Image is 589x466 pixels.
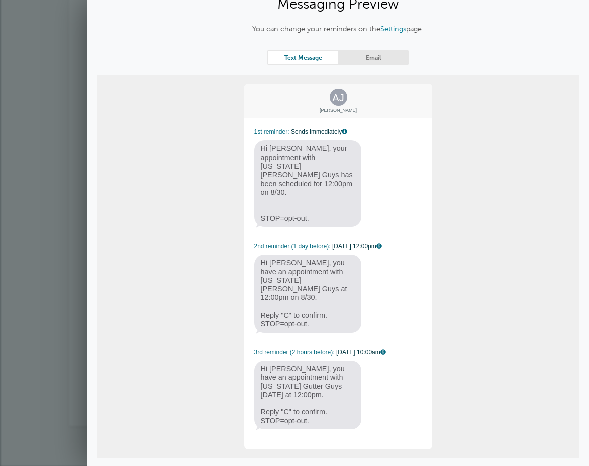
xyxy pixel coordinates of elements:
[268,51,338,64] a: Text Message
[330,89,347,106] span: AJ
[254,255,362,332] span: Hi [PERSON_NAME], you have an appointment with [US_STATE][PERSON_NAME] Guys at 12:00pm on 8/30. R...
[254,140,362,227] span: Hi [PERSON_NAME], your appointment with [US_STATE][PERSON_NAME] Guys has been scheduled for 12:00...
[332,243,382,250] span: [DATE] 12:00pm
[336,349,386,356] span: [DATE] 10:00am
[215,24,461,35] p: You can change your reminders on the page.
[254,243,331,250] span: 2nd reminder (1 day before):
[338,51,408,64] a: Email
[254,361,362,429] span: Hi [PERSON_NAME], you have an appointment with [US_STATE] Gutter Guys [DATE] at 12:00pm. Reply "C...
[254,128,289,135] span: 1st reminder:
[376,243,382,250] a: This message is generated from your "Second Reminder" template. You can edit it on Settings > Rem...
[380,25,406,33] a: Settings
[244,108,432,113] span: [PERSON_NAME]
[254,349,335,356] span: 3rd reminder (2 hours before):
[342,129,348,135] a: This message is generated from your "First Reminder" template. You can edit it on Settings > Remi...
[291,128,348,135] span: Sends immediately
[380,349,386,356] a: This message is generated from your "Third Reminder" template. You can edit it on Settings > Remi...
